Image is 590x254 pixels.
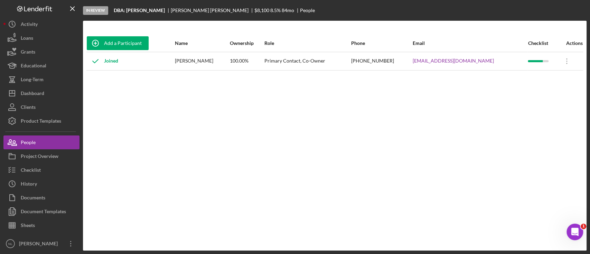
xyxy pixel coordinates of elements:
div: Loans [21,31,33,47]
div: Long-Term [21,73,44,88]
button: Checklist [3,163,79,177]
button: Add a Participant [87,36,149,50]
button: NL[PERSON_NAME] [3,237,79,251]
div: Primary Contact, Co-Owner [264,53,350,70]
div: Add a Participant [104,36,142,50]
div: Grants [21,45,35,60]
button: People [3,135,79,149]
span: $8,100 [254,7,269,13]
div: People [300,8,315,13]
button: Grants [3,45,79,59]
div: Document Templates [21,205,66,220]
button: Documents [3,191,79,205]
b: DBA: [PERSON_NAME] [114,8,165,13]
div: [PERSON_NAME] [17,237,62,252]
div: Product Templates [21,114,61,130]
div: History [21,177,37,192]
button: Sheets [3,218,79,232]
div: 100.00% [230,53,264,70]
span: 1 [581,224,586,229]
div: Dashboard [21,86,44,102]
div: Name [175,40,229,46]
div: Joined [87,53,118,70]
div: [PERSON_NAME] [PERSON_NAME] [171,8,254,13]
div: Educational [21,59,46,74]
div: 8.5 % [270,8,281,13]
div: Clients [21,100,36,116]
div: Activity [21,17,38,33]
div: [PERSON_NAME] [175,53,229,70]
button: Product Templates [3,114,79,128]
text: NL [8,242,13,246]
button: Loans [3,31,79,45]
div: Sheets [21,218,35,234]
div: Checklist [528,40,557,46]
div: Email [412,40,527,46]
div: [PHONE_NUMBER] [351,53,412,70]
a: [EMAIL_ADDRESS][DOMAIN_NAME] [412,58,494,64]
div: Checklist [21,163,41,179]
button: Educational [3,59,79,73]
button: History [3,177,79,191]
button: Dashboard [3,86,79,100]
div: 84 mo [282,8,294,13]
div: Project Overview [21,149,58,165]
button: Long-Term [3,73,79,86]
div: Ownership [230,40,264,46]
iframe: Intercom live chat [566,224,583,240]
button: Clients [3,100,79,114]
div: In Review [83,6,108,15]
button: Document Templates [3,205,79,218]
div: Role [264,40,350,46]
div: Documents [21,191,45,206]
button: Activity [3,17,79,31]
div: Actions [558,40,583,46]
div: People [21,135,36,151]
div: Phone [351,40,412,46]
button: Project Overview [3,149,79,163]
